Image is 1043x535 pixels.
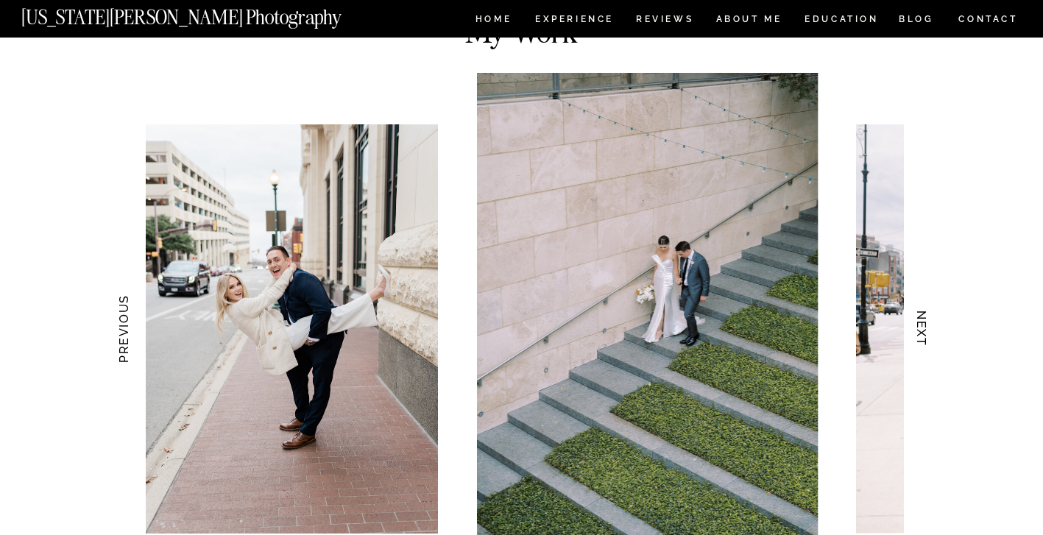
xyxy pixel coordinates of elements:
a: EDUCATION [803,15,880,27]
a: HOME [473,15,515,27]
h2: My Work [413,15,631,40]
a: REVIEWS [636,15,691,27]
h3: PREVIOUS [115,283,130,375]
a: ABOUT ME [715,15,782,27]
a: BLOG [899,15,934,27]
h3: NEXT [913,283,929,375]
a: [US_STATE][PERSON_NAME] Photography [21,7,391,20]
a: CONTACT [958,11,1019,27]
a: Experience [535,15,612,27]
